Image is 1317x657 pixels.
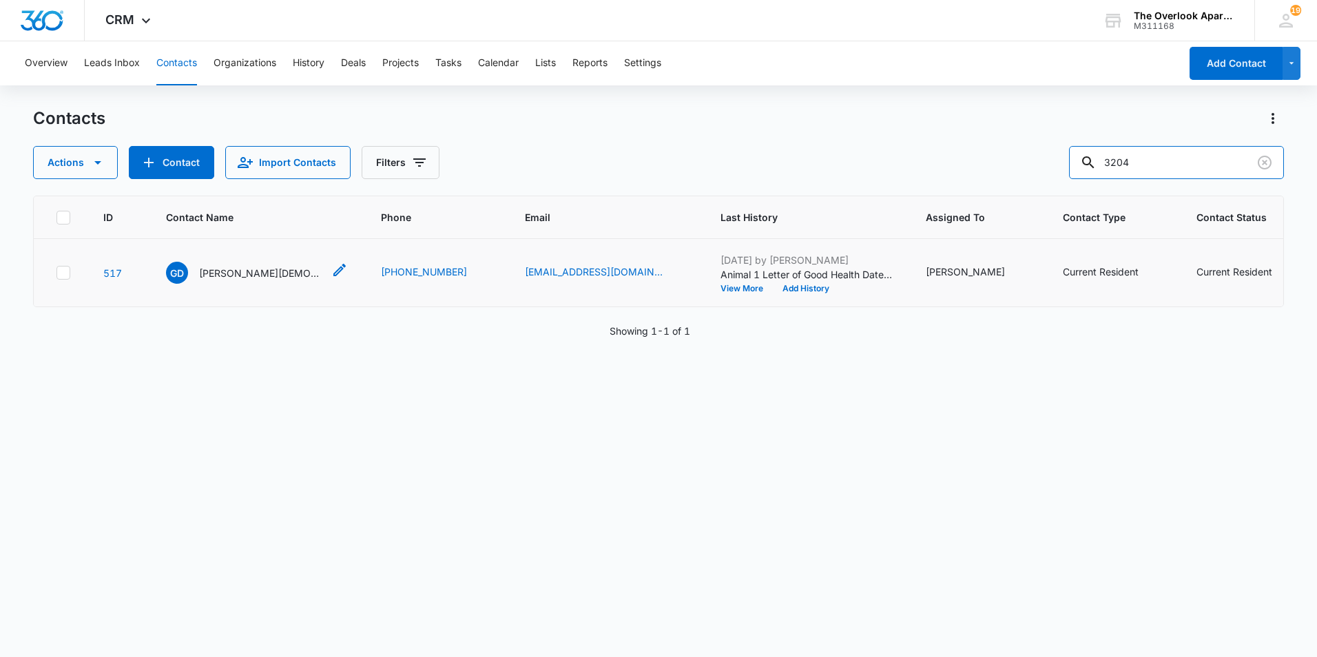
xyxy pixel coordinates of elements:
span: ID [103,210,113,225]
div: Current Resident [1196,264,1272,279]
button: Actions [33,146,118,179]
span: Contact Name [166,210,328,225]
p: [PERSON_NAME][DEMOGRAPHIC_DATA] [199,266,323,280]
button: Import Contacts [225,146,351,179]
button: Calendar [478,41,519,85]
button: Reports [572,41,608,85]
div: Assigned To - Desirea Archuleta - Select to Edit Field [926,264,1030,281]
button: Tasks [435,41,462,85]
p: Animal 1 Letter of Good Health Date changed to [DATE]. [720,267,893,282]
button: Projects [382,41,419,85]
button: Lists [535,41,556,85]
span: Contact Type [1063,210,1143,225]
div: Contact Type - Current Resident - Select to Edit Field [1063,264,1163,281]
span: Phone [381,210,472,225]
div: Current Resident [1063,264,1139,279]
button: Contacts [156,41,197,85]
div: account id [1134,21,1234,31]
div: [PERSON_NAME] [926,264,1005,279]
p: Showing 1-1 of 1 [610,324,690,338]
button: View More [720,284,773,293]
span: Contact Status [1196,210,1277,225]
span: GD [166,262,188,284]
button: Add Contact [129,146,214,179]
button: Leads Inbox [84,41,140,85]
span: CRM [105,12,134,27]
div: Phone - (732) 546-1771 - Select to Edit Field [381,264,492,281]
span: Email [525,210,667,225]
button: History [293,41,324,85]
a: [EMAIL_ADDRESS][DOMAIN_NAME] [525,264,663,279]
span: Last History [720,210,873,225]
button: Overview [25,41,68,85]
button: Deals [341,41,366,85]
div: account name [1134,10,1234,21]
a: Navigate to contact details page for Gabrielle Diakon [103,267,122,279]
input: Search Contacts [1069,146,1284,179]
button: Add Contact [1190,47,1283,80]
button: Actions [1262,107,1284,129]
button: Filters [362,146,439,179]
span: 19 [1290,5,1301,16]
div: Contact Status - Current Resident - Select to Edit Field [1196,264,1297,281]
button: Organizations [214,41,276,85]
div: notifications count [1290,5,1301,16]
div: Email - gdiakon@gmail.com - Select to Edit Field [525,264,687,281]
span: Assigned To [926,210,1010,225]
button: Add History [773,284,839,293]
h1: Contacts [33,108,105,129]
a: [PHONE_NUMBER] [381,264,467,279]
button: Settings [624,41,661,85]
div: Contact Name - Gabrielle Diakon - Select to Edit Field [166,262,348,284]
p: [DATE] by [PERSON_NAME] [720,253,893,267]
button: Clear [1254,152,1276,174]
